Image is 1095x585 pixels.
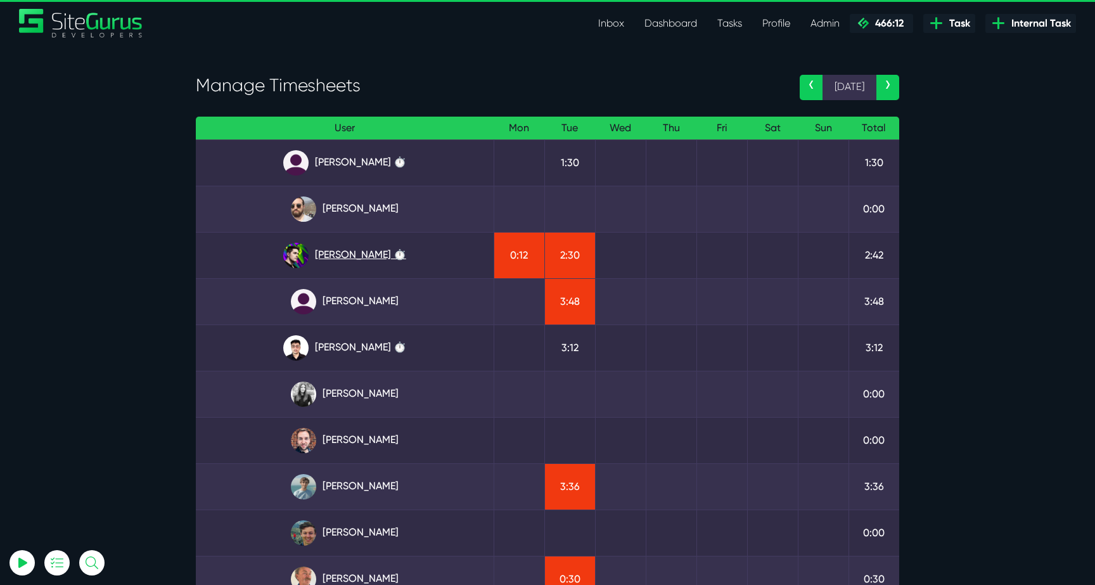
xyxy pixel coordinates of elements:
h3: Manage Timesheets [196,75,781,96]
a: [PERSON_NAME] ⏱️ [206,150,483,176]
a: ‹ [800,75,823,100]
th: Thu [646,117,696,140]
td: 2:30 [544,232,595,278]
a: [PERSON_NAME] [206,428,483,453]
a: [PERSON_NAME] [206,520,483,546]
td: 3:36 [848,463,899,510]
a: [PERSON_NAME] [206,474,483,499]
button: Log In [41,224,181,250]
a: Admin [800,11,850,36]
img: tkl4csrki1nqjgf0pb1z.png [291,474,316,499]
img: tfogtqcjwjterk6idyiu.jpg [291,428,316,453]
th: Tue [544,117,595,140]
img: rxuxidhawjjb44sgel4e.png [283,243,309,268]
span: 466:12 [870,17,904,29]
td: 0:00 [848,417,899,463]
span: Task [944,16,970,31]
th: Total [848,117,899,140]
th: Sat [747,117,798,140]
td: 0:12 [494,232,544,278]
td: 0:00 [848,510,899,556]
td: 3:48 [848,278,899,325]
td: 0:00 [848,371,899,417]
a: [PERSON_NAME] ⏱️ [206,243,483,268]
a: Tasks [707,11,752,36]
th: User [196,117,494,140]
a: Dashboard [634,11,707,36]
a: SiteGurus [19,9,143,37]
img: default_qrqg0b.png [283,150,309,176]
td: 1:30 [848,139,899,186]
a: [PERSON_NAME] ⏱️ [206,335,483,361]
a: Inbox [588,11,634,36]
th: Wed [595,117,646,140]
a: Internal Task [985,14,1076,33]
th: Mon [494,117,544,140]
td: 1:30 [544,139,595,186]
td: 3:12 [544,325,595,371]
td: 3:36 [544,463,595,510]
a: [PERSON_NAME] [206,289,483,314]
td: 3:12 [848,325,899,371]
span: Internal Task [1006,16,1071,31]
th: Sun [798,117,848,140]
td: 0:00 [848,186,899,232]
td: 3:48 [544,278,595,325]
a: 466:12 [850,14,913,33]
input: Email [41,149,181,177]
img: default_qrqg0b.png [291,289,316,314]
a: [PERSON_NAME] [206,196,483,222]
th: Fri [696,117,747,140]
img: xv1kmavyemxtguplm5ir.png [283,335,309,361]
img: Sitegurus Logo [19,9,143,37]
td: 2:42 [848,232,899,278]
a: [PERSON_NAME] [206,382,483,407]
img: esb8jb8dmrsykbqurfoz.jpg [291,520,316,546]
img: ublsy46zpoyz6muduycb.jpg [291,196,316,222]
span: [DATE] [823,75,876,100]
a: Task [923,14,975,33]
img: rgqpcqpgtbr9fmz9rxmm.jpg [291,382,316,407]
a: Profile [752,11,800,36]
a: › [876,75,899,100]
